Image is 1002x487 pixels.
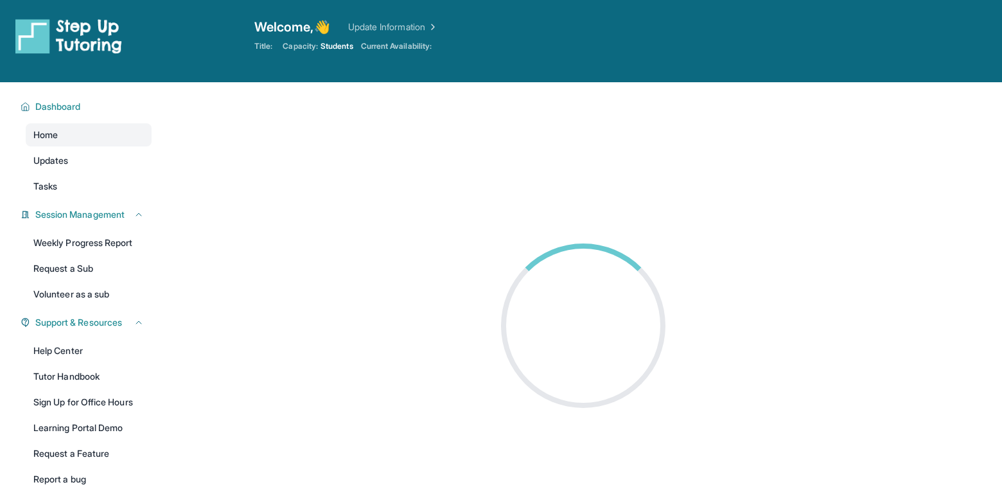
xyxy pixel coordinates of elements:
[35,316,122,329] span: Support & Resources
[26,339,152,362] a: Help Center
[254,41,272,51] span: Title:
[26,442,152,465] a: Request a Feature
[26,391,152,414] a: Sign Up for Office Hours
[283,41,318,51] span: Capacity:
[35,208,125,221] span: Session Management
[254,18,330,36] span: Welcome, 👋
[30,100,144,113] button: Dashboard
[348,21,438,33] a: Update Information
[26,149,152,172] a: Updates
[33,180,57,193] span: Tasks
[30,316,144,329] button: Support & Resources
[35,100,81,113] span: Dashboard
[26,231,152,254] a: Weekly Progress Report
[26,283,152,306] a: Volunteer as a sub
[26,257,152,280] a: Request a Sub
[30,208,144,221] button: Session Management
[321,41,353,51] span: Students
[26,365,152,388] a: Tutor Handbook
[425,21,438,33] img: Chevron Right
[361,41,432,51] span: Current Availability:
[26,416,152,439] a: Learning Portal Demo
[33,128,58,141] span: Home
[33,154,69,167] span: Updates
[26,175,152,198] a: Tasks
[15,18,122,54] img: logo
[26,123,152,146] a: Home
